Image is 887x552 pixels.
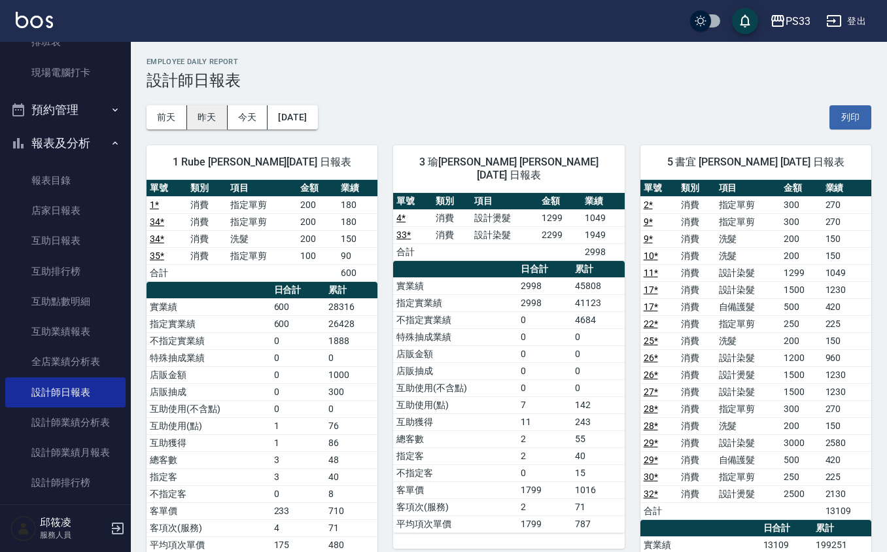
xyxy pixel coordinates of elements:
[582,226,625,243] td: 1949
[780,451,822,468] td: 500
[5,58,126,88] a: 現場電腦打卡
[640,180,871,520] table: a dense table
[147,264,187,281] td: 合計
[147,58,871,66] h2: Employee Daily Report
[780,485,822,502] td: 2500
[187,180,228,197] th: 類別
[338,264,378,281] td: 600
[325,400,377,417] td: 0
[716,230,781,247] td: 洗髮
[716,196,781,213] td: 指定單剪
[5,468,126,498] a: 設計師排行榜
[147,417,271,434] td: 互助使用(點)
[297,230,338,247] td: 200
[538,209,582,226] td: 1299
[822,349,871,366] td: 960
[538,193,582,210] th: 金額
[678,383,715,400] td: 消費
[325,519,377,536] td: 71
[40,516,107,529] h5: 邱筱凌
[780,332,822,349] td: 200
[147,349,271,366] td: 特殊抽成業績
[432,226,471,243] td: 消費
[517,261,572,278] th: 日合計
[40,529,107,541] p: 服務人員
[572,379,624,396] td: 0
[780,247,822,264] td: 200
[780,264,822,281] td: 1299
[147,519,271,536] td: 客項次(服務)
[716,451,781,468] td: 自備護髮
[147,451,271,468] td: 總客數
[517,311,572,328] td: 0
[297,180,338,197] th: 金額
[393,193,624,261] table: a dense table
[471,226,538,243] td: 設計染髮
[271,383,326,400] td: 0
[5,347,126,377] a: 全店業績分析表
[678,264,715,281] td: 消費
[822,485,871,502] td: 2130
[517,345,572,362] td: 0
[393,464,517,481] td: 不指定客
[5,27,126,57] a: 排班表
[393,311,517,328] td: 不指定實業績
[471,193,538,210] th: 項目
[572,464,624,481] td: 15
[716,213,781,230] td: 指定單剪
[227,247,297,264] td: 指定單剪
[812,520,871,537] th: 累計
[572,311,624,328] td: 4684
[572,413,624,430] td: 243
[271,502,326,519] td: 233
[325,434,377,451] td: 86
[147,383,271,400] td: 店販抽成
[393,447,517,464] td: 指定客
[716,332,781,349] td: 洗髮
[10,515,37,542] img: Person
[338,230,378,247] td: 150
[187,105,228,129] button: 昨天
[822,196,871,213] td: 270
[822,400,871,417] td: 270
[393,481,517,498] td: 客單價
[517,464,572,481] td: 0
[780,298,822,315] td: 500
[393,193,432,210] th: 單號
[716,468,781,485] td: 指定單剪
[780,468,822,485] td: 250
[780,349,822,366] td: 1200
[16,12,53,28] img: Logo
[147,71,871,90] h3: 設計師日報表
[822,417,871,434] td: 150
[338,247,378,264] td: 90
[678,213,715,230] td: 消費
[393,345,517,362] td: 店販金額
[716,485,781,502] td: 設計燙髮
[678,400,715,417] td: 消費
[678,349,715,366] td: 消費
[786,13,810,29] div: PS33
[572,498,624,515] td: 71
[517,277,572,294] td: 2998
[582,209,625,226] td: 1049
[297,213,338,230] td: 200
[325,451,377,468] td: 48
[517,396,572,413] td: 7
[147,485,271,502] td: 不指定客
[822,213,871,230] td: 270
[538,226,582,243] td: 2299
[572,362,624,379] td: 0
[271,366,326,383] td: 0
[572,277,624,294] td: 45808
[393,277,517,294] td: 實業績
[147,502,271,519] td: 客單價
[678,315,715,332] td: 消費
[393,328,517,345] td: 特殊抽成業績
[325,485,377,502] td: 8
[517,447,572,464] td: 2
[271,417,326,434] td: 1
[822,383,871,400] td: 1230
[780,400,822,417] td: 300
[393,261,624,533] table: a dense table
